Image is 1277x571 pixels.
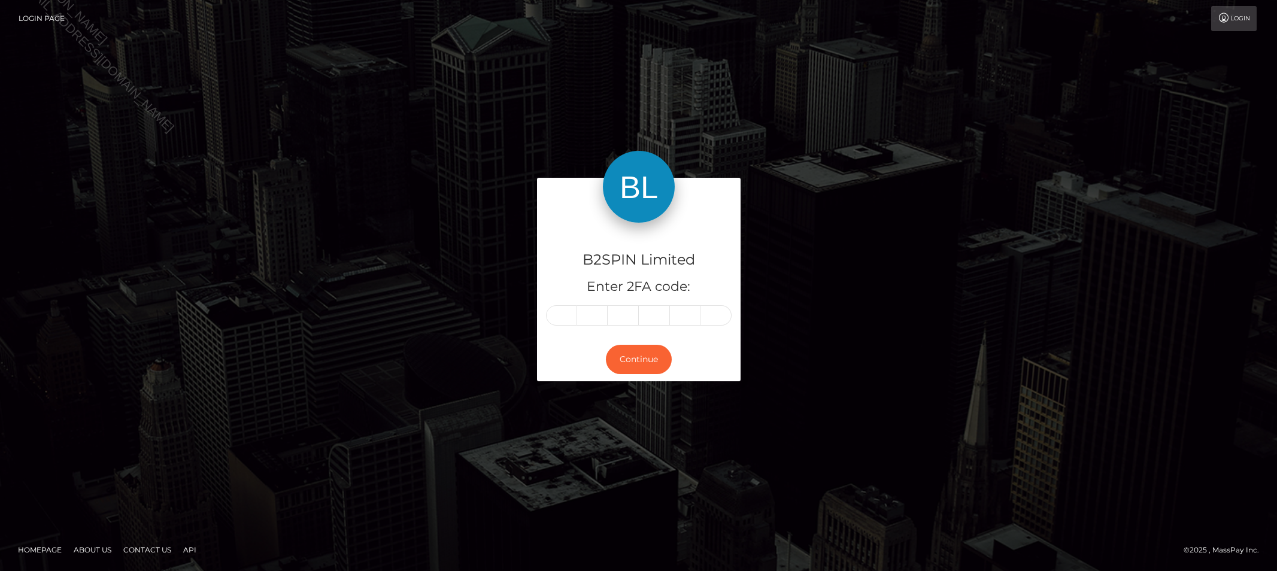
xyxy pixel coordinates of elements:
[603,151,675,223] img: B2SPIN Limited
[546,250,732,271] h4: B2SPIN Limited
[1211,6,1257,31] a: Login
[19,6,65,31] a: Login Page
[119,540,176,559] a: Contact Us
[1184,543,1268,557] div: © 2025 , MassPay Inc.
[546,278,732,296] h5: Enter 2FA code:
[69,540,116,559] a: About Us
[178,540,201,559] a: API
[606,345,672,374] button: Continue
[13,540,66,559] a: Homepage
